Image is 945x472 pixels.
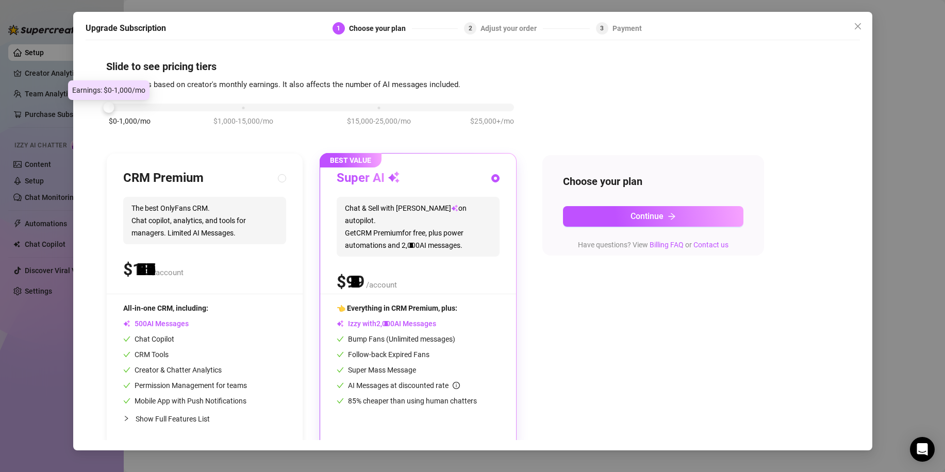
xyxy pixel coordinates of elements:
span: 1 [337,25,340,32]
span: 2 [469,25,472,32]
span: check [337,351,344,358]
span: Close [850,22,866,30]
span: Continue [631,211,664,221]
span: check [337,397,344,404]
span: check [123,335,130,343]
div: Choose your plan [349,22,412,35]
span: Super Mass Message [337,366,416,374]
span: $15,000-25,000/mo [347,115,411,127]
button: Continuearrow-right [563,206,743,227]
span: CRM Tools [123,350,169,359]
span: /account [153,268,184,277]
span: The best OnlyFans CRM. Chat copilot, analytics, and tools for managers. Limited AI Messages. [123,197,286,244]
h3: CRM Premium [123,170,204,187]
h5: Upgrade Subscription [86,22,166,35]
span: collapsed [123,415,129,422]
span: close [854,22,862,30]
a: Billing FAQ [650,241,684,249]
span: Creator & Chatter Analytics [123,366,222,374]
span: Show Full Features List [136,415,210,423]
span: $1,000-15,000/mo [213,115,273,127]
span: Izzy with AI Messages [337,319,436,328]
span: Mobile App with Push Notifications [123,397,246,405]
span: All-in-one CRM, including: [123,304,208,312]
span: check [337,335,344,343]
span: check [337,382,344,389]
span: Bump Fans (Unlimited messages) [337,335,455,343]
h4: Slide to see pricing tiers [106,59,839,74]
div: Earnings: $0-1,000/mo [68,80,150,100]
span: $ [337,272,364,292]
span: arrow-right [668,212,676,221]
span: check [123,397,130,404]
a: Contact us [693,241,728,249]
span: BEST VALUE [320,153,382,167]
div: Adjust your order [480,22,543,35]
span: Chat Copilot [123,335,174,343]
span: check [123,366,130,374]
span: check [123,382,130,389]
span: check [123,351,130,358]
span: $0-1,000/mo [109,115,151,127]
span: 👈 Everything in CRM Premium, plus: [337,304,457,312]
span: $25,000+/mo [470,115,514,127]
h3: Super AI [337,170,400,187]
div: Open Intercom Messenger [910,437,935,462]
span: Our pricing is based on creator's monthly earnings. It also affects the number of AI messages inc... [106,80,460,89]
span: AI Messages at discounted rate [348,381,460,390]
span: Permission Management for teams [123,381,247,390]
span: Chat & Sell with [PERSON_NAME] on autopilot. Get CRM Premium for free, plus power automations and... [337,197,500,257]
div: Payment [612,22,642,35]
span: check [337,366,344,374]
span: AI Messages [123,319,189,328]
span: Have questions? View or [578,241,728,249]
span: $ [123,260,151,279]
button: Close [850,18,866,35]
span: 85% cheaper than using human chatters [337,397,477,405]
div: Show Full Features List [123,407,286,431]
span: /account [366,280,397,290]
span: 3 [600,25,604,32]
span: info-circle [453,382,460,389]
span: Follow-back Expired Fans [337,350,429,359]
h4: Choose your plan [563,174,743,189]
